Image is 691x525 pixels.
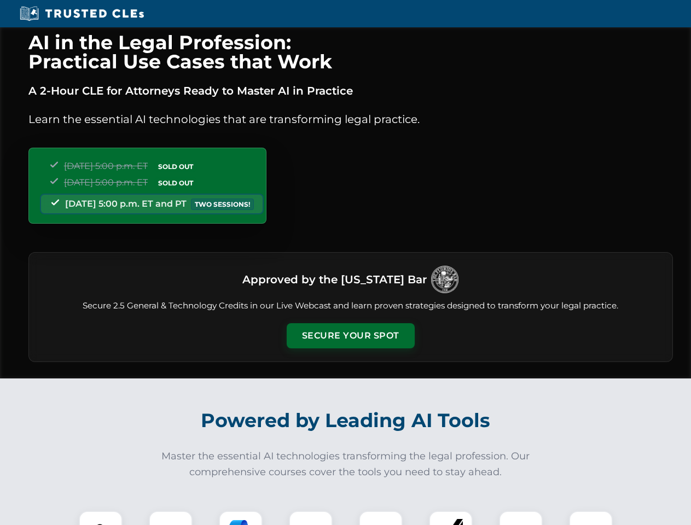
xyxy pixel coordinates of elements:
h3: Approved by the [US_STATE] Bar [242,270,427,289]
h1: AI in the Legal Profession: Practical Use Cases that Work [28,33,673,71]
span: [DATE] 5:00 p.m. ET [64,177,148,188]
span: SOLD OUT [154,161,197,172]
p: Master the essential AI technologies transforming the legal profession. Our comprehensive courses... [154,448,537,480]
h2: Powered by Leading AI Tools [43,401,649,440]
span: SOLD OUT [154,177,197,189]
p: Secure 2.5 General & Technology Credits in our Live Webcast and learn proven strategies designed ... [42,300,659,312]
img: Logo [431,266,458,293]
button: Secure Your Spot [287,323,415,348]
span: [DATE] 5:00 p.m. ET [64,161,148,171]
img: Trusted CLEs [16,5,147,22]
p: A 2-Hour CLE for Attorneys Ready to Master AI in Practice [28,82,673,100]
p: Learn the essential AI technologies that are transforming legal practice. [28,110,673,128]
